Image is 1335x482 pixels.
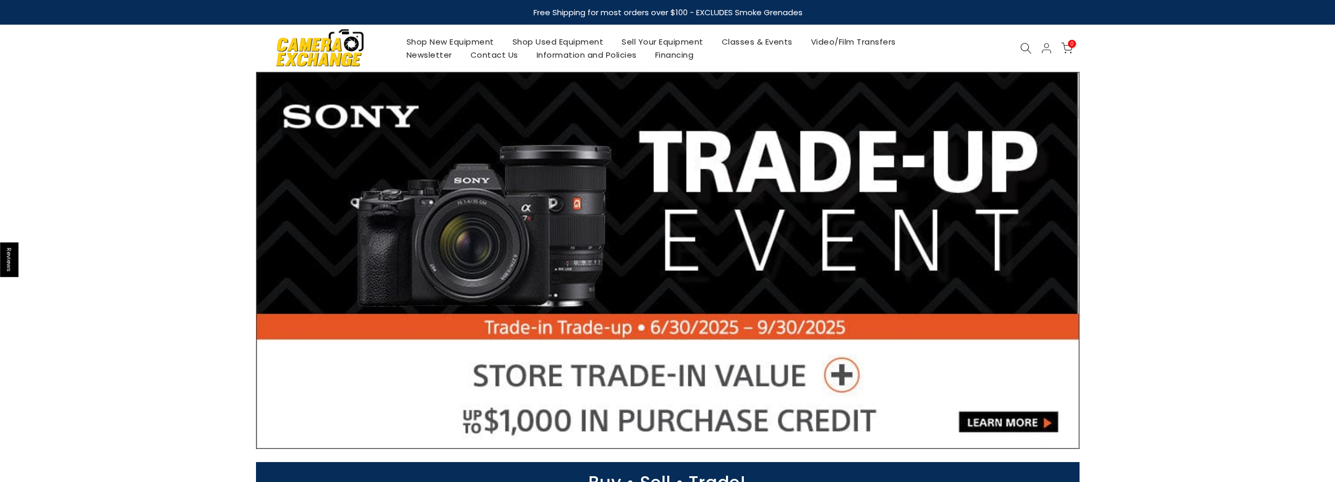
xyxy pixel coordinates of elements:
[637,432,643,437] li: Page dot 1
[1061,42,1073,54] a: 0
[692,432,698,437] li: Page dot 6
[533,7,802,18] strong: Free Shipping for most orders over $100 - EXCLUDES Smoke Grenades
[397,35,503,48] a: Shop New Equipment
[397,48,461,61] a: Newsletter
[802,35,905,48] a: Video/Film Transfers
[670,432,676,437] li: Page dot 4
[681,432,687,437] li: Page dot 5
[648,432,654,437] li: Page dot 2
[613,35,713,48] a: Sell Your Equipment
[646,48,703,61] a: Financing
[712,35,802,48] a: Classes & Events
[503,35,613,48] a: Shop Used Equipment
[1068,40,1076,48] span: 0
[527,48,646,61] a: Information and Policies
[461,48,527,61] a: Contact Us
[659,432,665,437] li: Page dot 3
